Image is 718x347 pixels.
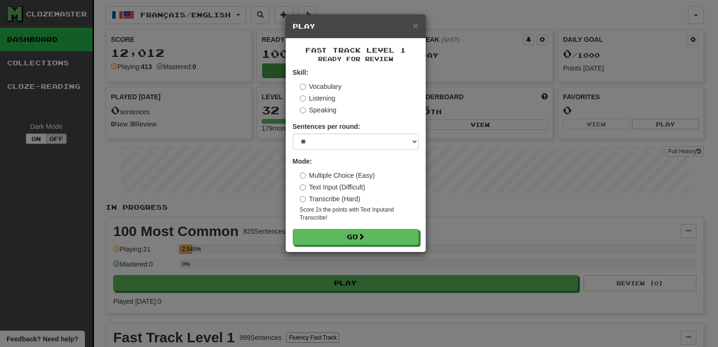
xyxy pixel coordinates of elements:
[300,95,306,102] input: Listening
[300,84,306,90] input: Vocabulary
[300,107,306,113] input: Speaking
[293,55,419,63] small: Ready for Review
[300,171,375,180] label: Multiple Choice (Easy)
[300,206,419,222] small: Score 2x the points with Text Input and Transcribe !
[300,196,306,202] input: Transcribe (Hard)
[293,122,360,131] label: Sentences per round:
[293,22,419,31] h5: Play
[300,82,342,91] label: Vocabulary
[413,20,418,31] span: ×
[293,158,312,165] strong: Mode:
[293,69,308,76] strong: Skill:
[300,194,360,204] label: Transcribe (Hard)
[300,184,306,190] input: Text Input (Difficult)
[300,105,336,115] label: Speaking
[300,94,336,103] label: Listening
[293,229,419,245] button: Go
[300,182,366,192] label: Text Input (Difficult)
[300,173,306,179] input: Multiple Choice (Easy)
[413,21,418,31] button: Close
[305,46,406,54] span: Fast Track Level 1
